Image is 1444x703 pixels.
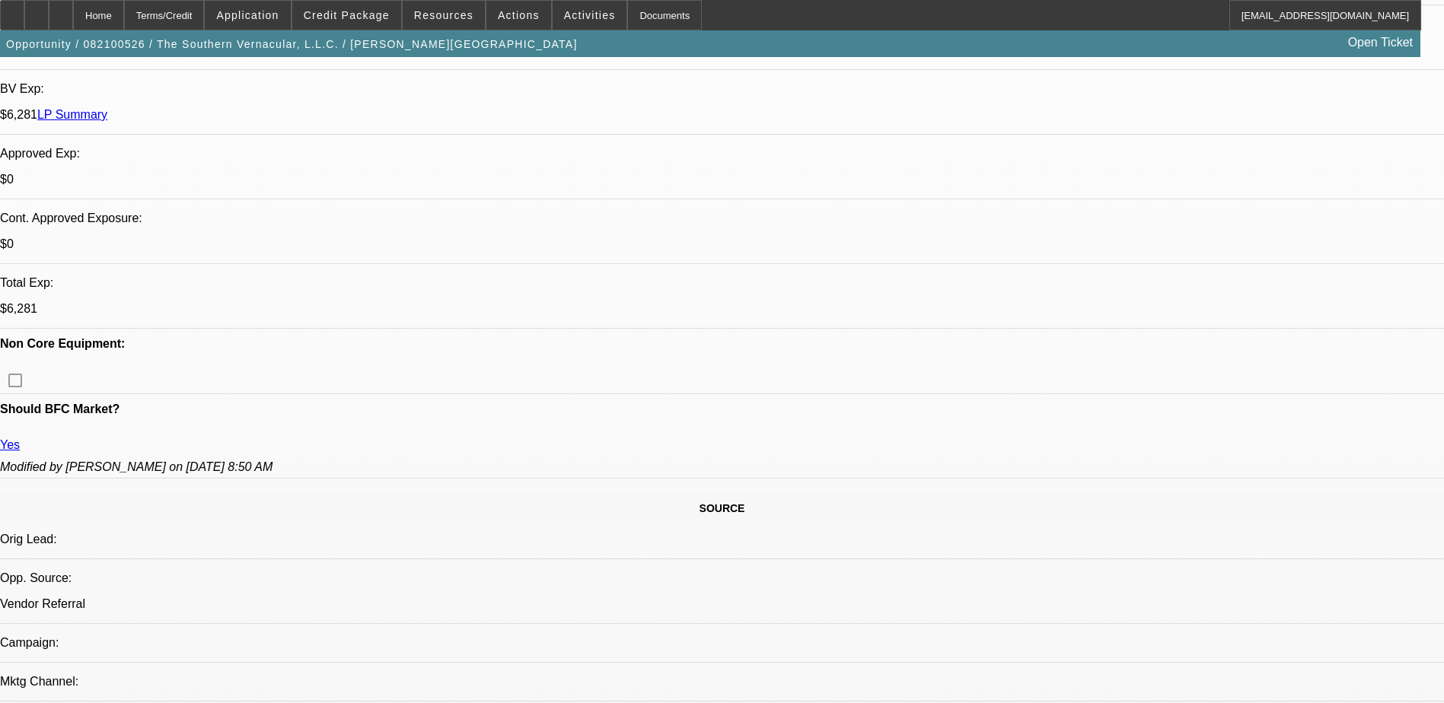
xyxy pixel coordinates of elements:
[414,9,473,21] span: Resources
[1342,30,1419,56] a: Open Ticket
[564,9,616,21] span: Activities
[205,1,290,30] button: Application
[6,38,578,50] span: Opportunity / 082100526 / The Southern Vernacular, L.L.C. / [PERSON_NAME][GEOGRAPHIC_DATA]
[292,1,401,30] button: Credit Package
[216,9,279,21] span: Application
[37,108,107,121] a: LP Summary
[304,9,390,21] span: Credit Package
[403,1,485,30] button: Resources
[700,502,745,514] span: SOURCE
[486,1,551,30] button: Actions
[498,9,540,21] span: Actions
[553,1,627,30] button: Activities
